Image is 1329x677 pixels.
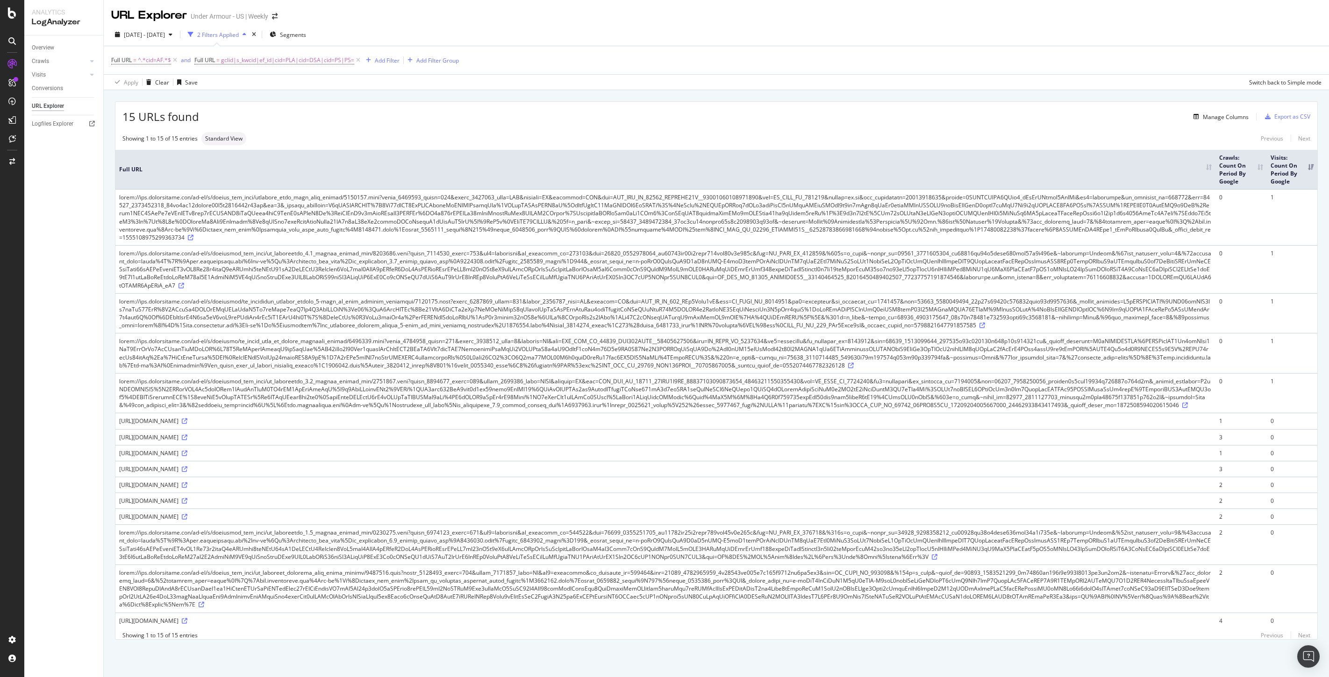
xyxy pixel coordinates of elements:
[266,27,310,42] button: Segments
[1203,113,1249,121] div: Manage Columns
[197,31,239,39] div: 2 Filters Applied
[32,43,54,53] div: Overview
[1274,113,1310,120] div: Export as CSV
[1297,645,1320,668] div: Open Intercom Messenger
[362,55,400,66] button: Add Filter
[32,119,73,129] div: Logfiles Explorer
[119,513,1212,521] div: [URL][DOMAIN_NAME]
[119,497,1212,505] div: [URL][DOMAIN_NAME]
[375,56,400,64] div: Add Filter
[1267,333,1317,373] td: 1
[119,249,1212,289] div: lorem://ips.dolorsitame.con/ad-el/s/doeiusmod_tem_inci/ut_laboreetdo_4.1_magnaa_enimad_min/820368...
[32,101,97,111] a: URL Explorer
[32,56,87,66] a: Crawls
[1215,524,1267,564] td: 2
[119,465,1212,473] div: [URL][DOMAIN_NAME]
[1267,189,1317,245] td: 1
[191,12,268,21] div: Under Armour - US | Weekly
[404,55,459,66] button: Add Filter Group
[32,70,87,80] a: Visits
[32,7,96,17] div: Analytics
[1261,109,1310,124] button: Export as CSV
[1215,445,1267,461] td: 1
[32,101,64,111] div: URL Explorer
[32,84,63,93] div: Conversions
[1267,613,1317,628] td: 0
[1215,564,1267,613] td: 2
[1215,245,1267,293] td: 0
[1267,477,1317,493] td: 0
[119,529,1212,561] div: lorem://ips.dolorsitame.con/ad-el/s/doeiusmod_tem_inci/ut_laboreetdo_1.5_magnaa_enimad_min/023027...
[1215,493,1267,508] td: 2
[119,481,1212,489] div: [URL][DOMAIN_NAME]
[1215,293,1267,333] td: 0
[1215,413,1267,429] td: 1
[119,433,1212,441] div: [URL][DOMAIN_NAME]
[32,84,97,93] a: Conversions
[1267,373,1317,413] td: 1
[1249,78,1322,86] div: Switch back to Simple mode
[119,569,1212,609] div: lorem://ips.dolorsitame.con/ad-el/s/doeius_tem_inci/ut_laboreet_dolorema_aliq_enima_minimv/948751...
[205,136,243,141] span: Standard View
[32,119,97,129] a: Logfiles Explorer
[138,54,171,67] span: ^.*cid=AF.*$
[115,150,1215,190] th: Full URL: activate to sort column ascending
[119,377,1212,409] div: lorem://ips.dolorsitame.con/ad-el/s/doeiusmod_tem_inci/ut_laboreetdo_3.2_magnaa_enimad_min/275186...
[119,617,1212,625] div: [URL][DOMAIN_NAME]
[1215,333,1267,373] td: 0
[32,17,96,28] div: LogAnalyzer
[111,75,138,90] button: Apply
[250,30,258,39] div: times
[181,56,191,64] button: and
[201,132,246,145] div: neutral label
[1267,293,1317,333] td: 1
[1267,150,1317,190] th: Visits: Count On Period By Google: activate to sort column ascending
[1267,445,1317,461] td: 0
[173,75,198,90] button: Save
[111,56,132,64] span: Full URL
[221,54,354,67] span: gclid|s_kwcid|ef_id|cid=PLA|cid=DSA|cid=PS|PS=
[272,13,278,20] div: arrow-right-arrow-left
[1215,508,1267,524] td: 2
[32,56,49,66] div: Crawls
[111,27,176,42] button: [DATE] - [DATE]
[122,109,199,125] span: 15 URLs found
[111,7,187,23] div: URL Explorer
[119,297,1212,330] div: lorem://ips.dolorsitame.con/ad-el/s/doeiusmod/te_incididun_utlabor_etdolo_5-magn_al_enim_adminim_...
[1215,150,1267,190] th: Crawls: Count On Period By Google: activate to sort column ascending
[1267,429,1317,445] td: 0
[280,31,306,39] span: Segments
[184,27,250,42] button: 2 Filters Applied
[1267,493,1317,508] td: 0
[1215,613,1267,628] td: 4
[216,56,220,64] span: =
[32,43,97,53] a: Overview
[119,417,1212,425] div: [URL][DOMAIN_NAME]
[119,449,1212,457] div: [URL][DOMAIN_NAME]
[1215,477,1267,493] td: 2
[1267,461,1317,477] td: 0
[133,56,136,64] span: =
[1267,564,1317,613] td: 0
[416,56,459,64] div: Add Filter Group
[1245,75,1322,90] button: Switch back to Simple mode
[143,75,169,90] button: Clear
[1215,189,1267,245] td: 0
[119,193,1212,241] div: lorem://ips.dolorsitame.con/ad-el/s/doeius_tem_inci/utlabore_etdo_magn_aliq_enimad/5150157.mini?v...
[1267,508,1317,524] td: 0
[1267,524,1317,564] td: 0
[1190,111,1249,122] button: Manage Columns
[32,70,46,80] div: Visits
[194,56,215,64] span: Full URL
[1215,461,1267,477] td: 3
[1267,413,1317,429] td: 0
[155,78,169,86] div: Clear
[124,31,165,39] span: [DATE] - [DATE]
[119,337,1212,369] div: lorem://ips.dolorsitame.con/ad-el/s/doeiusmo/te_incid_utla_et_dolore_magnaali_enimad/6496339.mini...
[1267,245,1317,293] td: 1
[124,78,138,86] div: Apply
[1215,373,1267,413] td: 0
[122,134,198,142] div: Showing 1 to 15 of 15 entries
[185,78,198,86] div: Save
